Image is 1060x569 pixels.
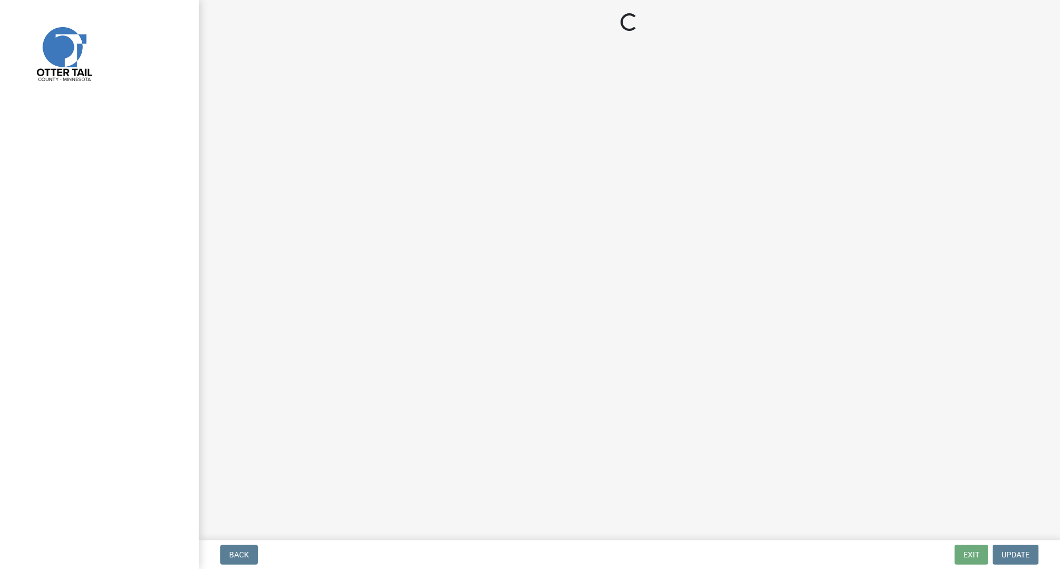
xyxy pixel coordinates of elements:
button: Back [220,545,258,565]
button: Update [993,545,1038,565]
span: Back [229,550,249,559]
span: Update [1001,550,1030,559]
img: Otter Tail County, Minnesota [22,12,105,94]
button: Exit [955,545,988,565]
